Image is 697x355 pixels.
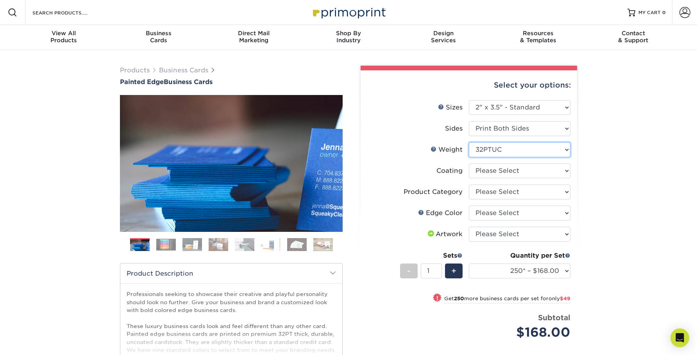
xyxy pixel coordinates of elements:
div: Edge Color [418,208,463,218]
img: Business Cards 01 [130,235,150,255]
span: Design [396,30,491,37]
div: Product Category [404,187,463,197]
span: $49 [560,296,570,301]
span: ! [436,294,438,302]
span: Direct Mail [206,30,301,37]
span: View All [16,30,111,37]
div: & Support [586,30,681,44]
h2: Product Description [120,264,342,283]
span: only [549,296,570,301]
div: Coating [436,166,463,176]
span: MY CART [638,9,661,16]
div: Select your options: [367,70,571,100]
a: Products [120,66,150,74]
div: Marketing [206,30,301,44]
a: Painted EdgeBusiness Cards [120,78,343,86]
a: Resources& Templates [491,25,586,50]
div: Industry [301,30,396,44]
span: Resources [491,30,586,37]
img: Painted Edge 01 [120,52,343,275]
span: 0 [662,10,666,15]
div: $168.00 [475,323,570,342]
span: Business [111,30,206,37]
h1: Business Cards [120,78,343,86]
div: Quantity per Set [469,251,570,260]
div: Sets [400,251,463,260]
img: Business Cards 06 [261,238,281,251]
img: Primoprint [309,4,388,21]
a: Shop ByIndustry [301,25,396,50]
img: Business Cards 03 [182,238,202,251]
small: Get more business cards per set for [444,296,570,303]
span: - [407,265,411,277]
span: Contact [586,30,681,37]
div: Products [16,30,111,44]
input: SEARCH PRODUCTS..... [32,8,108,17]
div: Cards [111,30,206,44]
span: Painted Edge [120,78,164,86]
a: BusinessCards [111,25,206,50]
img: Business Cards 07 [287,238,307,251]
div: Sides [445,124,463,133]
div: Weight [431,145,463,154]
div: Services [396,30,491,44]
a: Contact& Support [586,25,681,50]
div: Open Intercom Messenger [670,328,689,347]
span: Shop By [301,30,396,37]
div: Sizes [438,103,463,112]
a: Direct MailMarketing [206,25,301,50]
a: Business Cards [159,66,208,74]
img: Business Cards 05 [235,238,254,251]
a: DesignServices [396,25,491,50]
div: & Templates [491,30,586,44]
img: Business Cards 02 [156,238,176,251]
img: Business Cards 04 [209,238,228,251]
div: Artwork [426,229,463,239]
strong: Subtotal [538,313,570,322]
a: View AllProducts [16,25,111,50]
span: + [451,265,456,277]
strong: 250 [454,296,464,301]
img: Business Cards 08 [313,238,333,251]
